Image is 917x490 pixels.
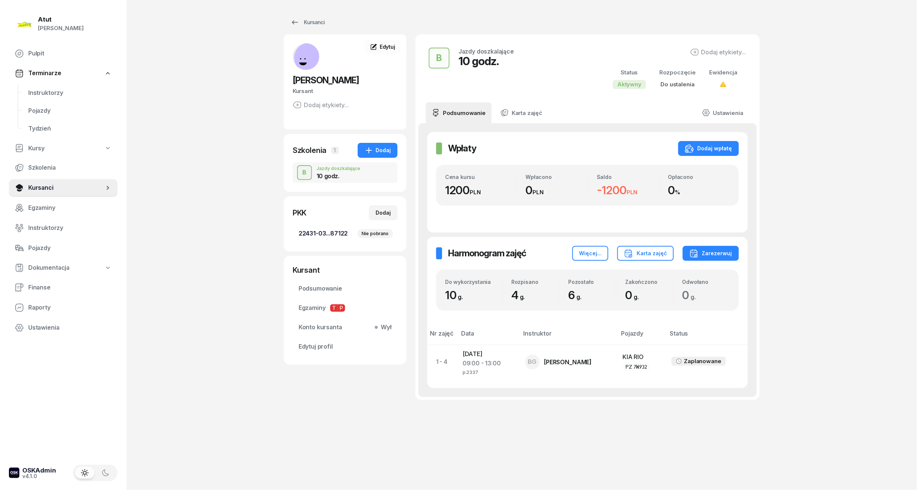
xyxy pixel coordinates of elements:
div: PKK [293,208,307,218]
div: 10 godz. [459,54,514,68]
span: Ustawienia [28,323,112,333]
div: 10 godz. [316,173,360,179]
div: Atut [38,16,84,23]
span: Instruktorzy [28,223,112,233]
span: Wył [378,323,392,332]
button: Dodaj etykiety... [690,48,746,57]
a: EgzaminyTP [293,299,398,317]
span: Egzaminy [299,303,392,313]
span: [PERSON_NAME] [293,75,359,86]
a: Kursanci [284,15,331,30]
span: Kursy [28,144,45,153]
a: Raporty [9,299,118,317]
span: Edytuj profil [299,342,392,352]
small: PLN [627,189,638,196]
div: Nie pobrano [357,229,393,238]
a: 22431-03...87122Nie pobrano [293,225,398,243]
div: Szkolenia [293,145,327,156]
span: 4 [511,288,529,302]
small: g. [520,293,525,301]
button: Więcej... [572,246,608,261]
div: Wpłacono [526,174,588,180]
span: Pojazdy [28,106,112,116]
small: g. [576,293,582,301]
a: Kursy [9,140,118,157]
h2: Wpłaty [448,142,476,154]
button: B [297,165,312,180]
div: KIA RIO [623,352,660,362]
span: 1 [331,147,339,154]
div: Zakończono [625,279,673,285]
span: Dokumentacja [28,263,70,273]
button: Dodaj etykiety... [293,100,349,109]
span: Edytuj [380,44,395,50]
div: Dodaj wpłatę [685,144,732,153]
span: 10 [445,288,467,302]
a: Dokumentacja [9,259,118,276]
div: Saldo [597,174,659,180]
button: Dodaj wpłatę [678,141,739,156]
div: OSKAdmin [22,467,56,474]
h2: Harmonogram zajęć [448,247,526,259]
span: Egzaminy [28,203,112,213]
td: [DATE] [457,345,519,379]
a: Pojazdy [22,102,118,120]
div: PZ 7W932 [626,364,647,370]
div: -1200 [597,183,659,197]
div: Cena kursu [445,174,517,180]
div: Rozpisano [511,279,559,285]
div: Opłacono [668,174,730,180]
div: p.2337 [463,368,513,375]
span: Terminarze [28,68,61,78]
div: Pozostało [568,279,616,285]
div: Jazdy doszkalające [316,166,360,171]
div: Jazdy doszkalające [459,48,514,54]
span: Konto kursanta [299,323,392,332]
span: Pulpit [28,49,112,58]
div: [PERSON_NAME] [544,359,592,365]
div: Dodaj [376,208,391,217]
span: BG [528,359,537,365]
div: Odwołano [682,279,730,285]
button: Dodaj [369,205,398,220]
small: PLN [470,189,481,196]
a: Egzaminy [9,199,118,217]
td: 1 - 4 [427,345,457,379]
div: Aktywny [613,80,646,89]
div: 09:00 - 13:00 [463,359,513,368]
div: Więcej... [579,249,602,258]
th: Status [666,329,748,345]
small: % [675,189,680,196]
img: logo-xs-dark@2x.png [9,468,19,478]
div: Kursant [293,265,398,275]
span: Szkolenia [28,163,112,173]
div: Kursanci [290,18,325,27]
a: Edytuj profil [293,338,398,356]
div: Zarezerwuj [689,249,732,258]
a: Podsumowanie [293,280,398,298]
div: Rozpoczęcie [659,68,696,77]
a: Kursanci [9,179,118,197]
div: Ewidencja [709,68,737,77]
div: 0 [668,183,730,197]
small: g. [458,293,463,301]
span: Podsumowanie [299,284,392,294]
div: Status [613,68,646,77]
span: 22431-03...87122 [299,229,392,238]
a: Instruktorzy [9,219,118,237]
a: Ustawienia [9,319,118,337]
button: Zarezerwuj [683,246,739,261]
a: Konto kursantaWył [293,318,398,336]
a: Karta zajęć [495,102,548,123]
a: Pulpit [9,45,118,63]
th: Instruktor [519,329,617,345]
span: 6 [568,288,585,302]
span: Kursanci [28,183,104,193]
div: Do wykorzystania [445,279,502,285]
span: Finanse [28,283,112,292]
div: B [434,51,445,65]
th: Data [457,329,519,345]
th: Nr zajęć [427,329,457,345]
